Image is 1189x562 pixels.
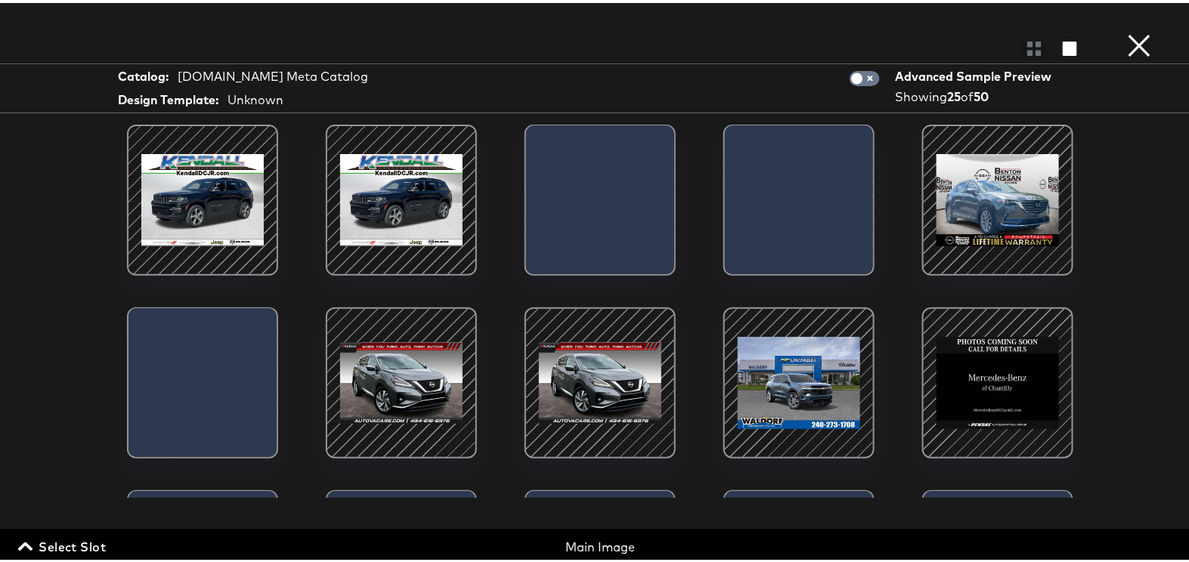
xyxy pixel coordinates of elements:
[21,533,106,554] span: Select Slot
[947,86,961,101] strong: 25
[178,65,368,82] div: [DOMAIN_NAME] Meta Catalog
[228,88,283,106] div: Unknown
[118,65,169,82] strong: Catalog:
[895,85,1057,103] div: Showing of
[15,533,112,554] button: Select Slot
[895,65,1057,82] div: Advanced Sample Preview
[409,536,791,553] div: Main Image
[118,88,218,106] strong: Design Template:
[974,86,989,101] strong: 50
